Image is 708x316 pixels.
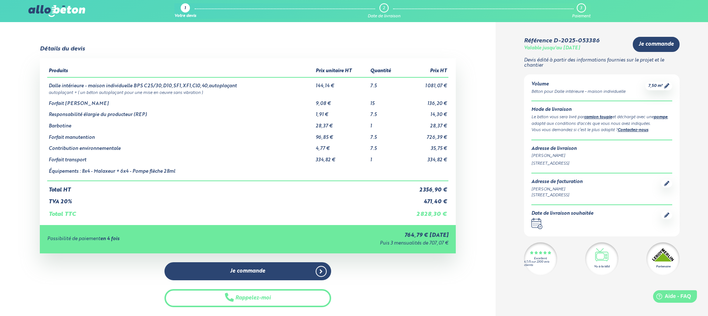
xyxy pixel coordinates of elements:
[402,140,448,152] td: 35,75 €
[594,264,610,269] div: Vu à la télé
[47,66,314,77] th: Produits
[369,66,402,77] th: Quantité
[402,66,448,77] th: Prix HT
[253,232,448,239] div: 764,79 € [DATE]
[174,14,196,19] div: Votre devis
[369,95,402,107] td: 15
[402,77,448,89] td: 1 081,07 €
[531,186,583,193] div: [PERSON_NAME]
[164,289,331,307] button: Rappelez-moi
[47,77,314,89] td: Dalle intérieure - maison individuelle BPS C25/30,D10,SF1,XF1,Cl0,40,autoplaçant
[369,152,402,163] td: 1
[654,115,667,119] a: pompe
[47,193,402,205] td: TVA 20%
[524,260,557,267] div: 4.7/5 sur 2300 avis clients
[580,6,582,11] div: 3
[174,3,196,19] a: 1 Votre devis
[47,140,314,152] td: Contribution environnementale
[369,118,402,129] td: 1
[314,140,369,152] td: 4,77 €
[402,118,448,129] td: 28,37 €
[47,236,253,242] div: Possibilité de paiement
[47,89,449,95] td: autoplaçant + ( un béton autoplaçant pour une mise en oeuvre sans vibration )
[534,257,547,260] div: Excellent
[531,161,672,167] div: [STREET_ADDRESS]
[369,106,402,118] td: 7.5
[402,181,448,193] td: 2 356,90 €
[531,114,672,127] div: Le béton vous sera livré par et déchargé avec une , adapté aux conditions d'accès que vous nous a...
[314,152,369,163] td: 334,82 €
[314,95,369,107] td: 9,08 €
[369,77,402,89] td: 7.5
[572,14,590,19] div: Paiement
[531,179,583,185] div: Adresse de facturation
[524,58,680,69] p: Devis édité à partir des informations fournies sur le projet et le chantier
[47,181,402,193] td: Total HT
[100,236,119,241] strong: en 4 fois
[531,192,583,199] div: [STREET_ADDRESS]
[369,140,402,152] td: 7.5
[524,38,599,44] div: Référence D-2025-053386
[230,268,265,274] span: Je commande
[184,6,186,11] div: 1
[402,205,448,218] td: 2 828,30 €
[28,5,85,17] img: allobéton
[369,129,402,141] td: 7.5
[531,89,625,95] div: Béton pour Dalle intérieure - maison individuelle
[47,129,314,141] td: Forfait manutention
[47,152,314,163] td: Forfait transport
[402,193,448,205] td: 471,40 €
[402,129,448,141] td: 726,39 €
[531,127,672,134] div: Vous vous demandez si c’est le plus adapté ? .
[402,95,448,107] td: 136,20 €
[383,6,385,11] div: 2
[314,77,369,89] td: 144,14 €
[253,241,448,246] div: Puis 3 mensualités de 707,07 €
[47,118,314,129] td: Barbotine
[584,115,612,119] a: camion toupie
[618,128,648,132] a: Contactez-nous
[531,211,593,217] div: Date de livraison souhaitée
[656,264,670,269] div: Partenaire
[524,46,580,51] div: Valable jusqu'au [DATE]
[47,163,314,181] td: Équipements : 8x4 - Malaxeur + 6x4 - Pompe flèche 28ml
[314,66,369,77] th: Prix unitaire HT
[47,106,314,118] td: Responsabilité élargie du producteur (REP)
[531,153,672,159] div: [PERSON_NAME]
[402,106,448,118] td: 14,30 €
[40,46,85,52] div: Détails du devis
[402,152,448,163] td: 334,82 €
[531,82,625,87] div: Volume
[47,205,402,218] td: Total TTC
[164,262,331,280] a: Je commande
[639,41,674,48] span: Je commande
[633,37,680,52] a: Je commande
[642,287,700,308] iframe: Help widget launcher
[314,118,369,129] td: 28,37 €
[47,95,314,107] td: Forfait [PERSON_NAME]
[368,14,400,19] div: Date de livraison
[314,129,369,141] td: 96,85 €
[368,3,400,19] a: 2 Date de livraison
[572,3,590,19] a: 3 Paiement
[314,106,369,118] td: 1,91 €
[531,107,672,113] div: Mode de livraison
[531,146,672,152] div: Adresse de livraison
